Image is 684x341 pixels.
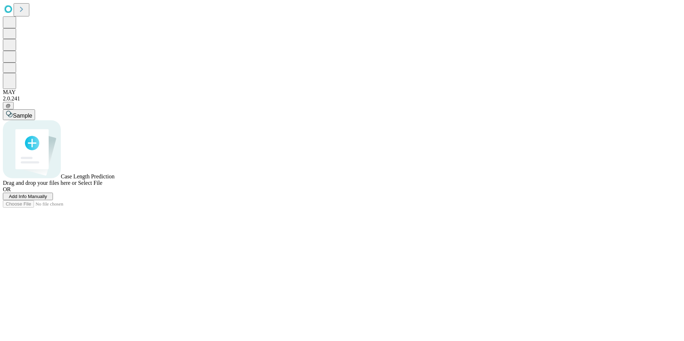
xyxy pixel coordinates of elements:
span: Drag and drop your files here or [3,180,77,186]
button: Sample [3,109,35,120]
button: Add Info Manually [3,193,53,200]
span: OR [3,186,11,192]
span: Select File [78,180,102,186]
span: Sample [13,113,32,119]
div: MAY [3,89,681,95]
span: Case Length Prediction [61,173,114,179]
span: Add Info Manually [9,194,47,199]
div: 2.0.241 [3,95,681,102]
button: @ [3,102,14,109]
span: @ [6,103,11,108]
